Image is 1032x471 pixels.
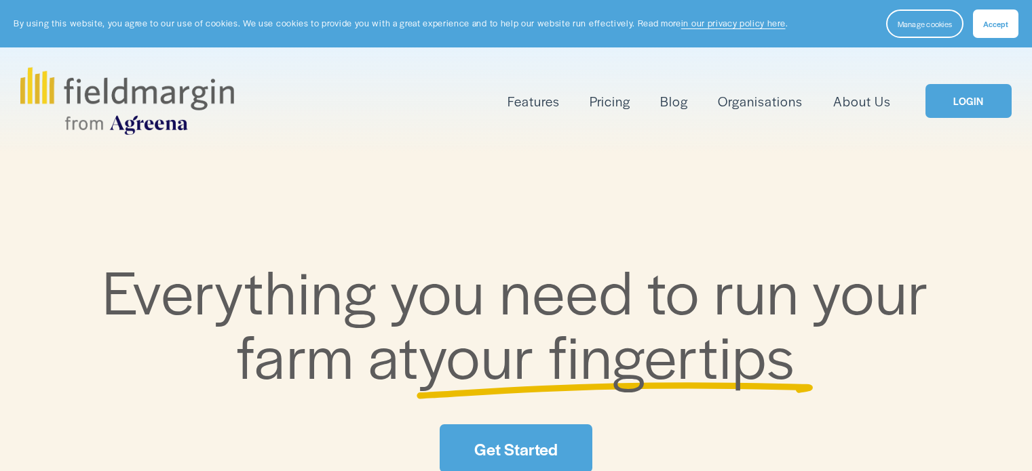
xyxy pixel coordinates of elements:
a: in our privacy policy here [681,17,786,29]
span: Features [508,91,560,111]
button: Manage cookies [886,9,963,38]
a: folder dropdown [508,90,560,112]
span: Manage cookies [898,18,952,29]
a: Blog [660,90,688,112]
button: Accept [973,9,1018,38]
span: your fingertips [419,312,795,396]
span: Accept [983,18,1008,29]
a: Pricing [590,90,630,112]
p: By using this website, you agree to our use of cookies. We use cookies to provide you with a grea... [14,17,788,30]
span: Everything you need to run your farm at [102,247,943,397]
a: About Us [833,90,891,112]
a: Organisations [718,90,803,112]
img: fieldmargin.com [20,67,233,135]
a: LOGIN [925,84,1011,119]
